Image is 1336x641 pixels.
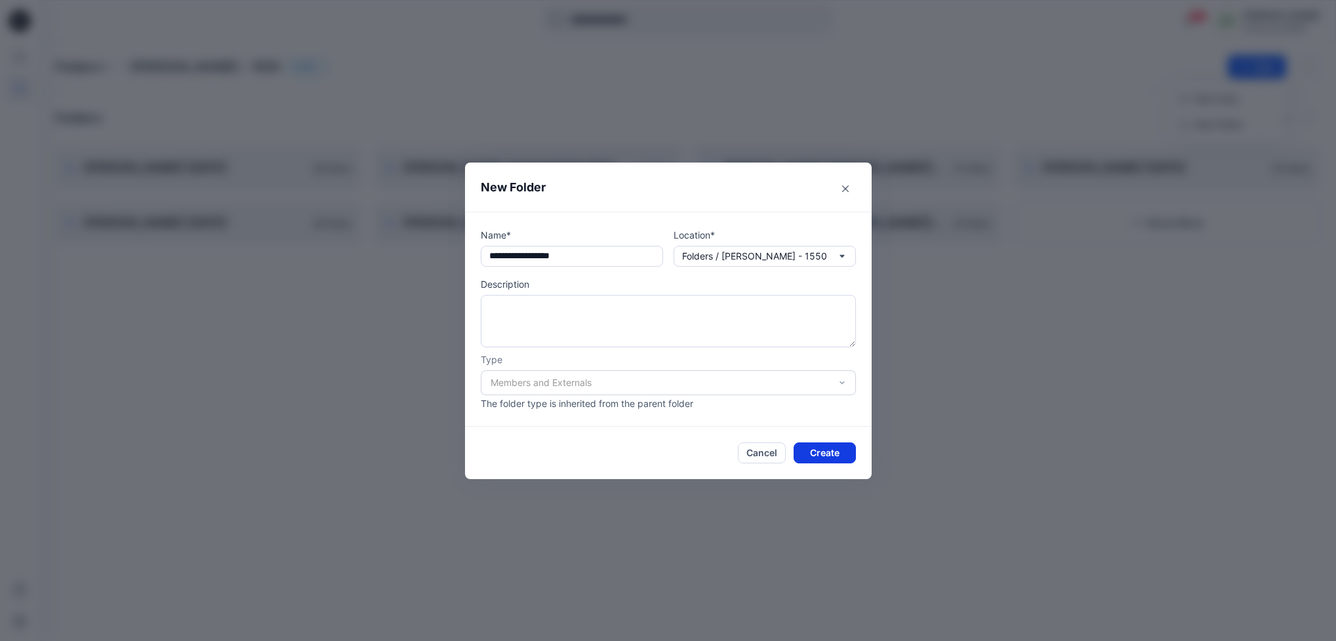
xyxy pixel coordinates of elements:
p: Location* [674,228,856,242]
button: Folders / [PERSON_NAME] - 1550 [674,246,856,267]
p: Description [481,277,856,291]
p: Name* [481,228,663,242]
header: New Folder [465,163,872,212]
p: Type [481,353,856,366]
button: Cancel [738,442,786,463]
p: The folder type is inherited from the parent folder [481,397,856,410]
p: Folders / [PERSON_NAME] - 1550 [682,249,827,263]
button: Close [835,178,856,199]
button: Create [794,442,856,463]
